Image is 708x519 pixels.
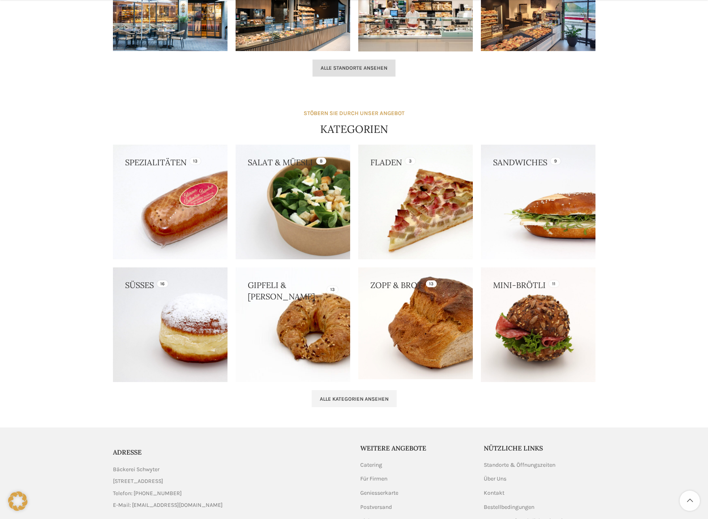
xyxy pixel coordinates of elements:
[484,489,505,497] a: Kontakt
[321,65,387,71] span: Alle Standorte ansehen
[360,475,388,483] a: Für Firmen
[680,491,700,511] a: Scroll to top button
[484,444,595,453] h5: Nützliche Links
[113,489,348,498] a: List item link
[360,503,393,511] a: Postversand
[320,122,388,137] h4: KATEGORIEN
[313,60,395,77] a: Alle Standorte ansehen
[312,390,397,407] a: Alle Kategorien ansehen
[360,461,383,469] a: Catering
[113,448,142,456] span: ADRESSE
[484,461,556,469] a: Standorte & Öffnungszeiten
[484,475,507,483] a: Über Uns
[360,489,399,497] a: Geniesserkarte
[113,465,159,474] span: Bäckerei Schwyter
[304,109,404,118] div: STÖBERN SIE DURCH UNSER ANGEBOT
[113,501,348,510] a: List item link
[320,396,389,402] span: Alle Kategorien ansehen
[360,444,472,453] h5: Weitere Angebote
[484,503,535,511] a: Bestellbedingungen
[113,477,163,486] span: [STREET_ADDRESS]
